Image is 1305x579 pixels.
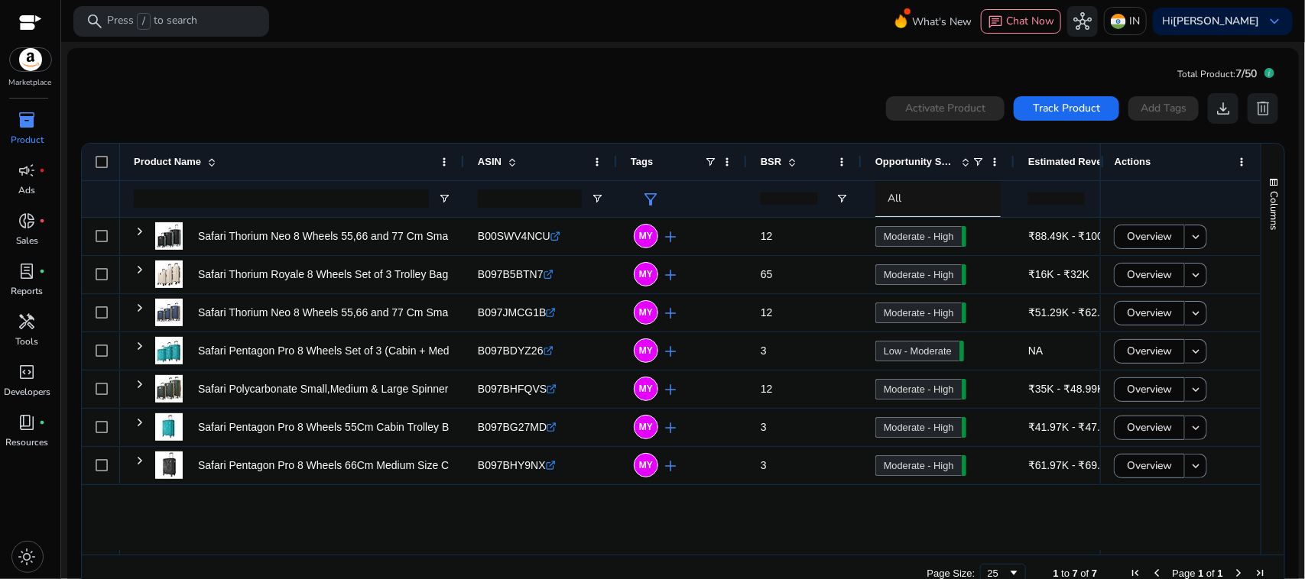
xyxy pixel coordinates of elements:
p: IN [1129,8,1140,34]
span: MY [639,231,653,241]
span: keyboard_arrow_down [1265,12,1284,31]
a: Moderate - High [875,302,962,323]
div: Previous Page [1151,567,1163,579]
p: Hi [1162,16,1259,27]
button: Track Product [1014,96,1119,121]
img: in.svg [1111,14,1126,29]
span: fiber_manual_record [40,218,46,224]
span: Actions [1115,156,1151,167]
span: B097BHY9NX [478,459,546,471]
span: ASIN [478,156,502,167]
span: Page [1172,568,1195,579]
p: Developers [4,385,50,399]
button: download [1208,93,1238,124]
span: 3 [761,344,767,357]
span: ₹61.97K - ₹69.97K [1028,459,1119,471]
span: 67.00 [962,264,966,285]
p: Safari Polycarbonate Small,Medium & Large Spinner Thorium Neo... [198,374,522,405]
span: Overview [1127,259,1172,290]
span: code_blocks [18,363,37,381]
button: Open Filter Menu [836,192,848,205]
span: of [1081,568,1089,579]
p: Marketplace [9,77,52,89]
span: ₹41.97K - ₹47.97K [1028,421,1119,433]
span: Track Product [1033,100,1100,116]
span: 12 [761,230,773,242]
span: All [888,191,901,205]
a: Moderate - High [875,264,962,285]
span: handyman [18,312,37,331]
mat-icon: keyboard_arrow_down [1189,344,1203,358]
img: 41EcVXL3WKL._SS40_.jpg [155,260,183,288]
span: filter_alt [641,190,660,209]
p: Safari Pentagon Pro 8 Wheels Set of 3 (Cabin + Medium + Large)... [198,335,518,367]
span: NA [1028,344,1043,357]
span: B097BG27MD [478,421,547,433]
span: add [661,380,680,399]
span: ₹35K - ₹48.99K [1028,383,1105,395]
span: BSR [761,156,781,167]
span: Overview [1127,297,1172,328]
p: Sales [16,234,38,247]
span: 1 [1218,568,1223,579]
img: 41+m5ea6Z8L._SS40_.jpg [155,337,183,364]
p: Resources [6,435,49,449]
p: Safari Thorium Neo 8 Wheels 55,66 and 77 Cm Small,Medium and... [198,221,524,252]
p: Safari Pentagon Pro 8 Wheels 66Cm Medium Size Checkin Trolley... [198,450,523,481]
span: Opportunity Score [875,156,955,167]
span: fiber_manual_record [40,167,46,173]
span: 7 [1092,568,1097,579]
mat-icon: keyboard_arrow_down [1189,421,1203,435]
button: Open Filter Menu [591,192,603,205]
span: Total Product: [1177,68,1235,80]
mat-icon: keyboard_arrow_down [1189,268,1203,282]
span: chat [988,15,1003,30]
div: First Page [1129,567,1141,579]
span: add [661,419,680,437]
span: MY [639,422,653,432]
span: 1 [1198,568,1203,579]
span: 7/50 [1235,66,1257,81]
button: Overview [1114,454,1185,478]
span: hub [1073,12,1092,31]
a: Moderate - High [875,226,962,247]
span: 68.50 [962,379,966,399]
span: 7 [1073,568,1078,579]
span: MY [639,270,653,279]
p: Safari Pentagon Pro 8 Wheels 55Cm Cabin Trolley Bag Hard Case... [198,412,524,443]
span: lab_profile [18,262,37,280]
a: Moderate - High [875,379,962,399]
span: 12 [761,306,773,319]
span: download [1214,99,1232,118]
span: 12 [761,383,773,395]
p: Safari Thorium Neo 8 Wheels 55,66 and 77 Cm Small,Medium and... [198,297,524,328]
button: Overview [1114,339,1185,364]
b: [PERSON_NAME] [1173,14,1259,28]
button: Open Filter Menu [438,192,450,205]
input: Product Name Filter Input [134,189,429,208]
button: chatChat Now [981,9,1061,34]
input: ASIN Filter Input [478,189,582,208]
span: book_4 [18,413,37,432]
span: B00SWV4NCU [478,230,550,242]
span: B097BHFQVS [478,383,547,395]
span: Chat Now [1006,14,1054,28]
span: add [661,266,680,284]
span: 3 [761,421,767,433]
span: 68.50 [962,226,966,247]
mat-icon: keyboard_arrow_down [1189,306,1203,320]
span: MY [639,346,653,355]
span: donut_small [18,212,37,230]
span: Product Name [134,156,201,167]
span: B097JMCG1B [478,306,546,319]
button: Overview [1114,377,1185,402]
button: Overview [1114,263,1185,287]
img: 41krtEHsy3L._SS40_.jpg [155,299,183,326]
span: Tags [631,156,653,167]
span: fiber_manual_record [40,419,46,425]
p: Product [11,133,44,147]
span: ₹51.29K - ₹62.69K [1028,306,1119,319]
img: 31GH8hswM3L._SS40_.jpg [155,413,183,441]
a: Low - Moderate [875,341,959,361]
p: Tools [16,335,39,348]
